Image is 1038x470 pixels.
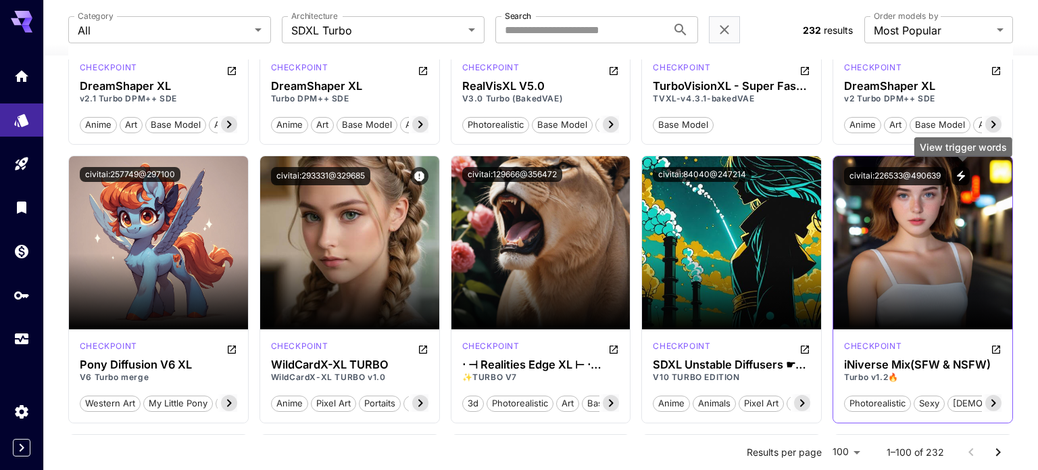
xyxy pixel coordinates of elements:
p: checkpoint [653,62,710,74]
p: checkpoint [462,340,520,352]
button: pixel art [311,394,356,412]
span: 232 [803,24,821,36]
span: my little pony [144,397,212,410]
button: civitai:84040@247214 [653,167,751,182]
button: sexy [914,394,945,412]
div: SDXL Turbo [80,62,137,78]
button: art [120,116,143,133]
button: portaits [359,394,401,412]
div: TurboVisionXL - Super Fast XL based on new SDXL Turbo - 3 - 5 step quality output at high resolut... [653,80,810,93]
span: portaits [360,397,400,410]
p: v2.1 Turbo DPM++ SDE [80,93,237,105]
button: civitai:293331@329685 [271,167,370,185]
button: photorealistic [462,116,529,133]
button: base model [532,116,593,133]
div: DreamShaper XL [80,80,237,93]
h3: RealVisXL V5.0 [462,80,620,93]
div: SDXL Turbo [462,340,520,356]
span: base model [910,118,970,132]
div: SDXL Turbo [653,340,710,356]
button: art [884,116,907,133]
button: Open in CivitAI [418,62,428,78]
span: base model [583,397,642,410]
div: API Keys [14,287,30,304]
h3: SDXL Unstable Diffusers ☛ YamerMIX [653,358,810,371]
p: ✨TURBO V7 [462,371,620,383]
button: my little pony [143,394,213,412]
button: Open in CivitAI [226,340,237,356]
label: Search [505,10,531,22]
p: 1–100 of 232 [887,446,944,459]
button: art [556,394,579,412]
button: Open in CivitAI [608,340,619,356]
button: 3d [403,394,425,412]
button: base model [337,116,397,133]
p: checkpoint [80,62,137,74]
button: artstyle [973,116,1016,133]
span: pixel art [739,397,783,410]
span: base model [146,118,205,132]
p: TVXL-v4.3.1-bakedVAE [653,93,810,105]
h3: DreamShaper XL [844,80,1002,93]
button: Open in CivitAI [799,62,810,78]
span: woman [596,118,637,132]
button: base model [653,116,714,133]
span: photorealistic [487,397,553,410]
span: anime [80,118,116,132]
span: western art [80,397,140,410]
button: Clear filters (1) [716,22,733,39]
button: base model [910,116,970,133]
button: artstyle [400,116,443,133]
span: Most Popular [874,22,991,39]
div: SDXL Turbo [462,62,520,78]
span: anime [845,118,881,132]
div: Library [14,199,30,216]
div: DreamShaper XL [271,80,428,93]
button: 3d [787,394,808,412]
span: photorealistic [845,397,910,410]
button: anime [271,116,308,133]
p: Turbo DPM++ SDE [271,93,428,105]
div: ⋅ ⊣ Realities Edge XL ⊢ ⋅ LIGHTNING + Turbo! [462,358,620,371]
div: View trigger words [914,137,1012,157]
h3: iNiverse Mix(SFW & NSFW) [844,358,1002,371]
button: Open in CivitAI [799,340,810,356]
p: checkpoint [462,62,520,74]
p: checkpoint [271,340,328,352]
button: pixel art [739,394,784,412]
span: results [824,24,853,36]
p: checkpoint [844,340,901,352]
button: Open in CivitAI [226,62,237,78]
span: base model [533,118,592,132]
span: art [312,118,333,132]
label: Order models by [874,10,938,22]
p: WildCardX-XL TURBO v1.0 [271,371,428,383]
button: base model [582,394,643,412]
button: base model [145,116,206,133]
h3: Pony Diffusion V6 XL [80,358,237,371]
span: artstyle [401,118,442,132]
span: photorealistic [463,118,528,132]
span: animals [693,397,735,410]
div: Home [14,68,30,85]
span: sexy [914,397,944,410]
span: base model [337,118,397,132]
button: anime [653,394,690,412]
div: WildCardX-XL TURBO [271,358,428,371]
span: base model [216,397,276,410]
button: Open in CivitAI [418,340,428,356]
p: Results per page [747,446,822,459]
button: civitai:129666@356472 [462,167,562,182]
p: checkpoint [844,62,901,74]
button: anime [80,116,117,133]
p: checkpoint [653,340,710,352]
span: art [557,397,578,410]
button: View trigger words [951,167,970,185]
button: Issue reported [410,167,428,185]
button: animals [693,394,736,412]
button: Open in CivitAI [991,62,1002,78]
label: Architecture [291,10,337,22]
button: woman [595,116,637,133]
